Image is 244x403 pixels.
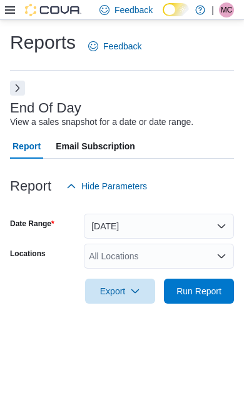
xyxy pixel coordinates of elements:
[163,16,163,17] span: Dark Mode
[219,2,234,17] div: Mike Cochrane
[114,4,153,16] span: Feedback
[103,40,141,52] span: Feedback
[164,279,234,304] button: Run Report
[10,179,51,194] h3: Report
[61,174,152,199] button: Hide Parameters
[176,285,221,297] span: Run Report
[10,219,54,229] label: Date Range
[10,81,25,96] button: Next
[163,3,189,16] input: Dark Mode
[85,279,155,304] button: Export
[216,251,226,261] button: Open list of options
[93,279,148,304] span: Export
[56,134,135,159] span: Email Subscription
[81,180,147,192] span: Hide Parameters
[84,214,234,239] button: [DATE]
[10,30,76,55] h1: Reports
[211,2,214,17] p: |
[13,134,41,159] span: Report
[25,4,81,16] img: Cova
[10,249,46,259] label: Locations
[10,101,81,116] h3: End Of Day
[10,116,193,129] div: View a sales snapshot for a date or date range.
[221,2,233,17] span: MC
[83,34,146,59] a: Feedback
